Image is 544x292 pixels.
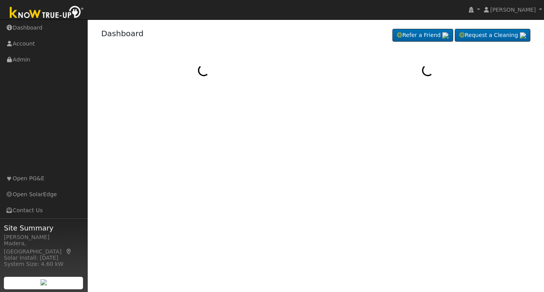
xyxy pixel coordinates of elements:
[6,4,88,22] img: Know True-Up
[65,248,72,255] a: Map
[392,29,453,42] a: Refer a Friend
[101,29,144,38] a: Dashboard
[490,7,536,13] span: [PERSON_NAME]
[442,32,449,39] img: retrieve
[520,32,526,39] img: retrieve
[4,260,83,268] div: System Size: 4.60 kW
[455,29,530,42] a: Request a Cleaning
[4,239,83,256] div: Madera, [GEOGRAPHIC_DATA]
[4,223,83,233] span: Site Summary
[4,233,83,241] div: [PERSON_NAME]
[4,254,83,262] div: Solar Install: [DATE]
[41,279,47,285] img: retrieve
